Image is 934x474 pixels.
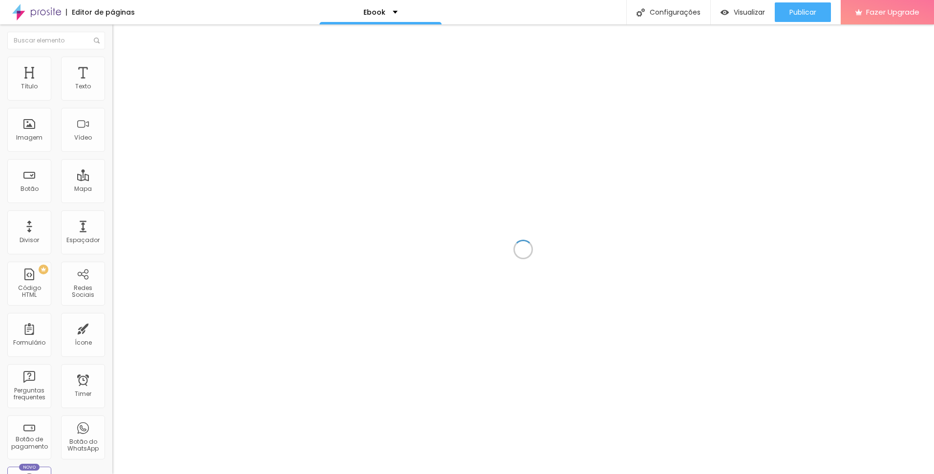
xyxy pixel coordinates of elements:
div: Texto [75,83,91,90]
div: Botão [21,185,39,192]
div: Espaçador [66,237,100,244]
div: Timer [75,391,91,397]
div: Mapa [74,185,92,192]
div: Botão de pagamento [10,436,48,450]
div: Título [21,83,38,90]
button: Publicar [775,2,831,22]
p: Ebook [363,9,385,16]
div: Vídeo [74,134,92,141]
div: Editor de páginas [66,9,135,16]
div: Ícone [75,339,92,346]
div: Código HTML [10,285,48,299]
input: Buscar elemento [7,32,105,49]
div: Botão do WhatsApp [64,438,102,453]
img: Icone [94,38,100,43]
img: Icone [637,8,645,17]
div: Novo [19,464,40,471]
div: Imagem [16,134,42,141]
span: Visualizar [734,8,765,16]
div: Redes Sociais [64,285,102,299]
div: Formulário [13,339,45,346]
span: Fazer Upgrade [866,8,919,16]
div: Perguntas frequentes [10,387,48,401]
button: Visualizar [711,2,775,22]
span: Publicar [789,8,816,16]
img: view-1.svg [721,8,729,17]
div: Divisor [20,237,39,244]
